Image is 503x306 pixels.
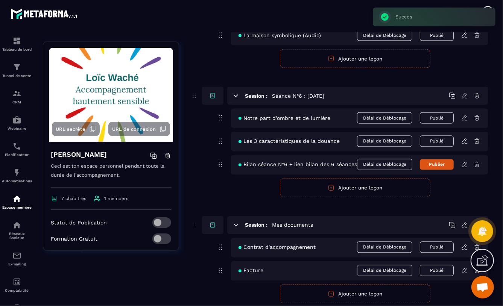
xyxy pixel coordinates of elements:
img: automations [12,115,21,124]
span: Délai de Déblocage [357,159,412,170]
img: formation [12,89,21,98]
p: E-mailing [2,262,32,266]
a: formationformationCRM [2,83,32,110]
p: Ceci est ton espace personnel pendant toute la durée de l'accompagnement. [51,162,171,188]
span: 1 members [104,196,128,201]
img: automations [12,168,21,177]
button: Ajouter une leçon [280,179,430,197]
a: accountantaccountantComptabilité [2,272,32,298]
p: Statut de Publication [51,220,107,226]
img: formation [12,63,21,72]
img: logo [11,7,78,20]
p: Formation Gratuit [51,236,97,242]
a: formationformationTunnel de vente [2,57,32,83]
button: Publié [420,242,454,253]
h5: Séance N°6 : [DATE] [272,92,324,100]
button: URL secrète [52,122,100,136]
span: Délai de Déblocage [357,136,412,147]
a: formationformationTableau de bord [2,31,32,57]
img: accountant [12,277,21,286]
span: URL de connexion [112,126,156,132]
p: Réseaux Sociaux [2,232,32,240]
span: URL secrète [56,126,85,132]
span: Délai de Déblocage [357,242,412,253]
p: Planificateur [2,153,32,157]
span: La maison symbolique (Audio) [239,32,321,38]
div: Search for option [81,250,171,267]
span: Notre part d'ombre et de lumière [239,115,330,121]
a: Ouvrir le chat [471,276,494,298]
h6: Session : [245,222,267,228]
span: 7 chapitres [61,196,86,201]
button: Publié [420,112,454,124]
p: CRM [2,100,32,104]
span: Délai de Déblocage [357,112,412,124]
h5: Mes documents [272,221,313,229]
img: scheduler [12,142,21,151]
img: background [49,48,173,142]
p: Espace membre [2,205,32,209]
h4: [PERSON_NAME] [51,149,107,160]
a: schedulerschedulerPlanificateur [2,136,32,162]
img: email [12,251,21,260]
span: Bilan séance N°6 + lien bilan des 6 séances [239,162,357,168]
span: Délai de Déblocage [357,30,412,41]
span: Les 3 caractéristiques de la douance [239,138,340,144]
img: automations [12,194,21,203]
a: automationsautomationsEspace membre [2,189,32,215]
button: Ajouter une leçon [280,285,430,303]
p: Tunnel de vente [2,74,32,78]
p: Tableau de bord [2,47,32,52]
p: Automatisations [2,179,32,183]
h6: Session : [245,93,267,99]
p: Webinaire [2,126,32,130]
button: Publier [420,159,454,170]
button: Publié [420,136,454,147]
a: social-networksocial-networkRéseaux Sociaux [2,215,32,245]
a: automationsautomationsAutomatisations [2,162,32,189]
a: emailemailE-mailing [2,245,32,272]
span: Délai de Déblocage [357,265,412,276]
span: Contrat d'accompagnement [239,244,316,250]
button: URL de connexion [108,122,170,136]
p: Comptabilité [2,288,32,292]
button: Publié [420,265,454,276]
button: Ajouter une leçon [280,49,430,68]
img: social-network [12,221,21,230]
a: automationsautomationsWebinaire [2,110,32,136]
span: Facture [239,268,263,274]
img: formation [12,36,21,45]
button: Publié [420,30,454,41]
